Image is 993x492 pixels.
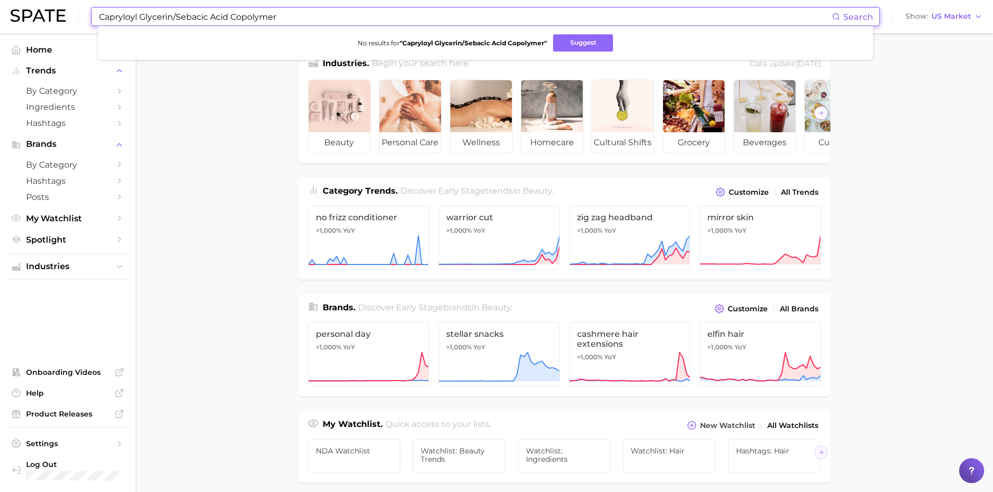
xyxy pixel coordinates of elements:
span: Hashtags [26,118,109,128]
a: beauty [308,80,371,154]
a: no frizz conditioner>1,000% YoY [308,206,430,270]
span: beauty [309,132,370,153]
span: All Brands [780,305,818,313]
span: Posts [26,192,109,202]
button: Suggest [553,34,613,52]
span: mirror skin [707,212,813,222]
a: Posts [8,189,127,205]
span: Product Releases [26,409,109,419]
span: My Watchlist [26,213,109,223]
a: beverages [733,80,796,154]
a: All Brands [777,302,821,316]
button: Customize [713,185,771,199]
a: cashmere hair extensions>1,000% YoY [569,322,691,387]
span: Hashtags: Hair [736,447,813,455]
a: wellness [450,80,512,154]
span: Search [843,12,873,22]
span: Watchlist: Hair [631,447,708,455]
a: zig zag headband>1,000% YoY [569,206,691,270]
a: Hashtags: Hair [728,439,821,473]
h2: Begin your search here. [372,57,470,71]
span: US Market [931,14,971,19]
span: >1,000% [316,226,341,234]
a: stellar snacks>1,000% YoY [438,322,560,387]
span: Spotlight [26,235,109,245]
a: homecare [521,80,583,154]
span: YoY [343,343,355,351]
span: no frizz conditioner [316,212,422,222]
button: Industries [8,259,127,274]
span: beauty [523,186,552,196]
span: Watchlist: Beauty Trends [421,447,498,463]
a: mirror skin>1,000% YoY [700,206,821,270]
span: YoY [473,343,485,351]
a: by Category [8,83,127,99]
button: Trends [8,63,127,79]
a: personal care [379,80,442,154]
a: Hashtags [8,115,127,131]
a: Settings [8,436,127,451]
span: wellness [450,132,512,153]
a: Spotlight [8,232,127,248]
a: grocery [663,80,725,154]
img: SPATE [10,9,66,22]
span: cashmere hair extensions [577,329,683,349]
strong: " Capryloyl Glycerin/​Sebacic Acid Copolymer " [400,39,547,47]
a: Home [8,42,127,58]
span: Watchlist: Ingredients [526,447,603,463]
button: Customize [712,301,770,316]
h2: Quick access to your lists. [385,418,491,433]
a: All Watchlists [765,419,821,433]
h1: Industries. [323,57,369,71]
a: Watchlist: Hair [623,439,716,473]
span: Home [26,45,109,55]
span: Customize [728,305,768,313]
a: Watchlist: Ingredients [518,439,611,473]
span: Discover Early Stage brands in . [358,302,512,312]
input: Search here for a brand, industry, or ingredient [98,8,832,26]
span: grocery [663,132,725,153]
a: cultural shifts [592,80,654,154]
span: personal day [316,329,422,339]
span: Brands [26,140,109,149]
button: Scroll Right [814,106,828,120]
a: NDA Watchlist [308,439,401,473]
span: >1,000% [707,226,733,234]
span: by Category [26,86,109,96]
span: Customize [729,188,769,197]
button: ShowUS Market [903,10,985,23]
span: Category Trends . [323,186,398,196]
span: >1,000% [707,343,733,351]
a: Hashtags [8,173,127,189]
a: Product Releases [8,406,127,422]
button: Brands [8,136,127,152]
span: >1,000% [446,343,472,351]
span: elfin hair [707,329,813,339]
span: homecare [521,132,583,153]
span: stellar snacks [446,329,552,339]
span: Show [905,14,928,19]
span: All Trends [781,188,818,197]
span: >1,000% [446,226,472,234]
a: warrior cut>1,000% YoY [438,206,560,270]
span: beverages [734,132,795,153]
span: Settings [26,439,109,448]
span: No results for [358,39,547,47]
span: culinary [805,132,866,153]
span: Trends [26,66,109,75]
span: Onboarding Videos [26,368,109,377]
span: Hashtags [26,176,109,186]
a: culinary [804,80,867,154]
a: elfin hair>1,000% YoY [700,322,821,387]
a: Watchlist: Beauty Trends [413,439,506,473]
a: Log out. Currently logged in with e-mail hstables@newdirectionsaromatics.com. [8,457,127,484]
span: NDA Watchlist [316,447,393,455]
span: >1,000% [316,343,341,351]
a: My Watchlist [8,210,127,226]
span: Ingredients [26,102,109,112]
span: cultural shifts [592,132,654,153]
span: Industries [26,262,109,271]
span: Log Out [26,460,170,469]
span: Brands . [323,302,355,312]
a: Onboarding Videos [8,364,127,380]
